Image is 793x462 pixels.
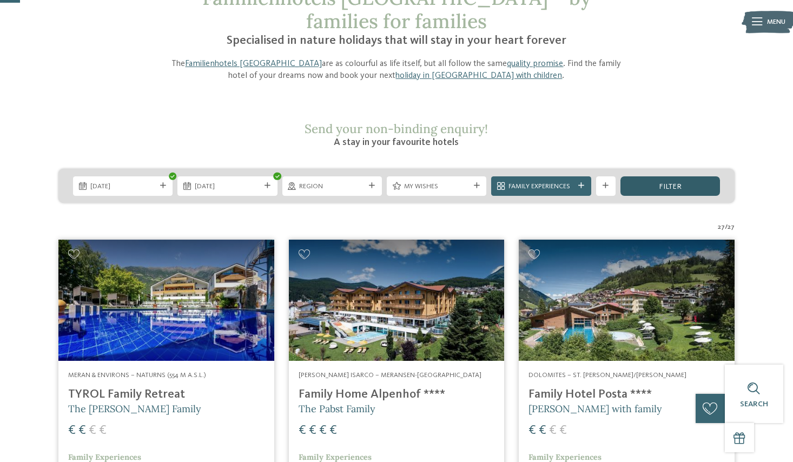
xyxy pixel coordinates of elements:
span: € [99,424,107,437]
span: € [549,424,557,437]
p: The are as colourful as life itself, but all follow the same . Find the family hotel of your drea... [165,58,628,82]
span: € [559,424,567,437]
span: 27 [728,222,735,232]
span: Meran & Environs – Naturns (554 m a.s.l.) [68,372,206,379]
span: Send your non-binding enquiry! [305,121,488,136]
span: My wishes [404,182,470,192]
span: € [319,424,327,437]
span: A stay in your favourite hotels [334,137,459,147]
span: Specialised in nature holidays that will stay in your heart forever [227,35,566,47]
img: Familien Wellness Residence Tyrol **** [58,240,274,361]
a: holiday in [GEOGRAPHIC_DATA] with children [395,71,562,80]
span: Search [740,400,768,408]
h4: Family Home Alpenhof **** [299,387,495,402]
span: [PERSON_NAME] Isarco – Meransen-[GEOGRAPHIC_DATA] [299,372,481,379]
span: Family Experiences [528,452,602,462]
span: / [725,222,728,232]
span: € [68,424,76,437]
span: € [528,424,536,437]
span: filter [659,183,682,190]
h4: Family Hotel Posta **** [528,387,725,402]
span: The Pabst Family [299,402,375,415]
span: € [78,424,86,437]
span: € [309,424,316,437]
span: Family Experiences [508,182,574,192]
span: Family Experiences [299,452,372,462]
span: € [329,424,337,437]
span: The [PERSON_NAME] Family [68,402,201,415]
span: € [299,424,306,437]
a: Familienhotels [GEOGRAPHIC_DATA] [185,60,322,68]
span: € [89,424,96,437]
span: Dolomites – St. [PERSON_NAME]/[PERSON_NAME] [528,372,686,379]
span: [DATE] [90,182,156,192]
span: € [539,424,546,437]
span: Region [299,182,365,192]
span: [PERSON_NAME] with family [528,402,662,415]
span: Family Experiences [68,452,141,462]
img: Looking for family hotels? Find the best ones here! [519,240,735,361]
h4: TYROL Family Retreat [68,387,265,402]
img: Family Home Alpenhof **** [289,240,505,361]
span: 27 [718,222,725,232]
span: [DATE] [195,182,260,192]
a: quality promise [507,60,563,68]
